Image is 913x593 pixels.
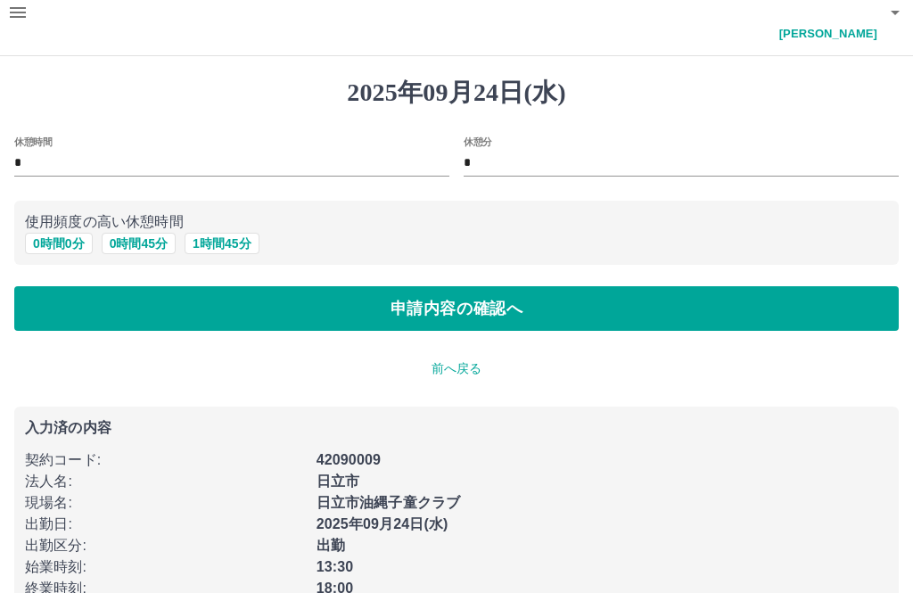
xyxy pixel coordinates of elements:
p: 出勤日 : [25,514,306,535]
p: 現場名 : [25,492,306,514]
label: 休憩分 [464,135,492,148]
p: 法人名 : [25,471,306,492]
p: 使用頻度の高い休憩時間 [25,211,888,233]
button: 0時間45分 [102,233,176,254]
button: 1時間45分 [185,233,259,254]
b: 日立市油縄子童クラブ [317,495,461,510]
b: 出勤 [317,538,345,553]
button: 0時間0分 [25,233,93,254]
b: 13:30 [317,559,354,574]
h1: 2025年09月24日(水) [14,78,899,108]
p: 始業時刻 : [25,556,306,578]
p: 前へ戻る [14,359,899,378]
button: 申請内容の確認へ [14,286,899,331]
p: 入力済の内容 [25,421,888,435]
b: 42090009 [317,452,381,467]
b: 日立市 [317,474,359,489]
label: 休憩時間 [14,135,52,148]
p: 契約コード : [25,449,306,471]
b: 2025年09月24日(水) [317,516,448,531]
p: 出勤区分 : [25,535,306,556]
